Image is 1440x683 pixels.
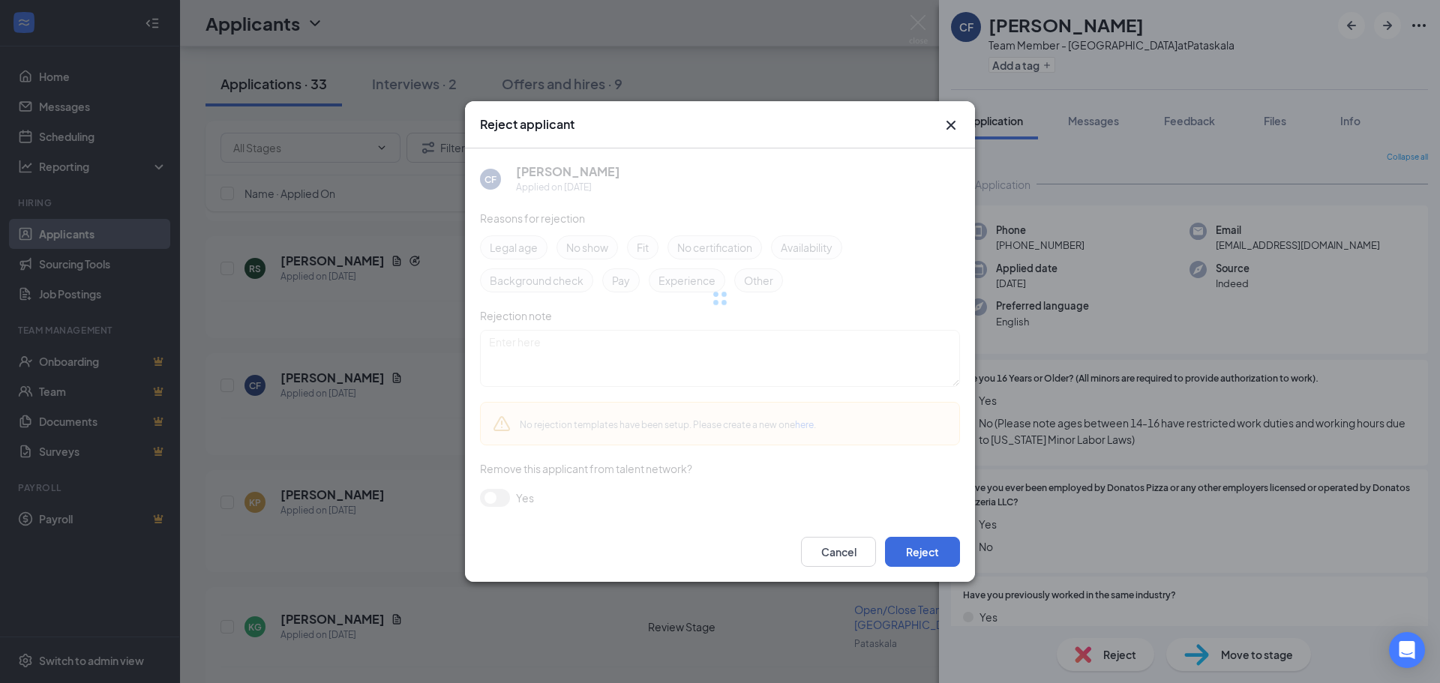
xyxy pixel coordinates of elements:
[942,116,960,134] button: Close
[942,116,960,134] svg: Cross
[1389,632,1425,668] div: Open Intercom Messenger
[885,537,960,567] button: Reject
[480,116,574,133] h3: Reject applicant
[801,537,876,567] button: Cancel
